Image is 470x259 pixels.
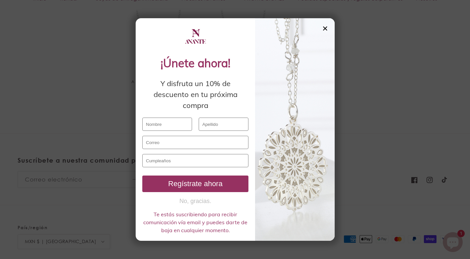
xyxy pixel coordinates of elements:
[199,118,248,131] input: Apellido
[184,25,207,48] img: logo
[322,25,328,32] div: ✕
[142,176,248,192] button: Regístrate ahora
[145,180,246,188] div: Regístrate ahora
[142,78,248,111] div: Y disfruta un 10% de descuento en tu próxima compra
[142,154,248,167] input: Cumpleaños
[142,210,248,234] div: Te estás suscribiendo para recibir comunicación vía email y puedes darte de baja en cualquier mom...
[142,118,192,131] input: Nombre
[142,55,248,72] div: ¡Únete ahora!
[142,136,248,149] input: Correo
[142,197,248,205] button: No, gracias.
